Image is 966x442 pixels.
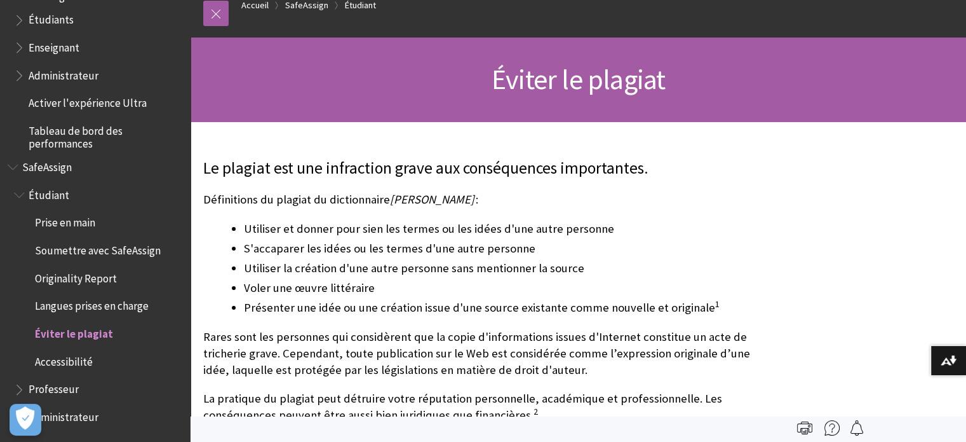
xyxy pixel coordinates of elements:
[244,259,765,277] li: Utiliser la création d'une autre personne sans mentionner la source
[35,296,149,313] span: Langues prises en charge
[35,212,95,230] span: Prise en main
[22,156,72,174] span: SafeAssign
[35,240,161,257] span: Soumettre avec SafeAssign
[849,420,864,436] img: Follow this page
[203,329,765,379] p: Rares sont les personnes qui considèrent que la copie d'informations issues d'Internet constitue ...
[492,62,665,97] span: Éviter le plagiat
[244,220,765,238] li: Utiliser et donner pour sien les termes ou les idées d'une autre personne
[35,268,117,285] span: Originality Report
[203,390,765,424] p: La pratique du plagiat peut détruire votre réputation personnelle, académique et professionnelle....
[29,93,147,110] span: Activer l'expérience Ultra
[203,191,765,208] p: Définitions du plagiat du dictionnaire :
[29,65,98,82] span: Administrateur
[29,37,79,54] span: Enseignant
[244,299,765,317] li: Présenter une idée ou une création issue d'une source existante comme nouvelle et originale
[244,279,765,297] li: Voler une œuvre littéraire
[29,379,79,396] span: Professeur
[797,420,812,436] img: Print
[35,351,93,368] span: Accessibilité
[29,184,69,202] span: Étudiant
[8,156,183,428] nav: Book outline for Blackboard SafeAssign
[10,404,41,436] button: Ouvrir le centre de préférences
[715,298,720,310] sup: 1
[29,406,98,424] span: Administrateur
[203,157,765,180] p: Le plagiat est une infraction grave aux conséquences importantes.
[29,10,74,27] span: Étudiants
[390,192,474,207] span: [PERSON_NAME]
[824,420,840,436] img: More help
[244,240,765,258] li: S'accaparer les idées ou les termes d'une autre personne
[533,406,538,417] sup: 2
[35,323,113,340] span: Éviter le plagiat
[29,120,182,150] span: Tableau de bord des performances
